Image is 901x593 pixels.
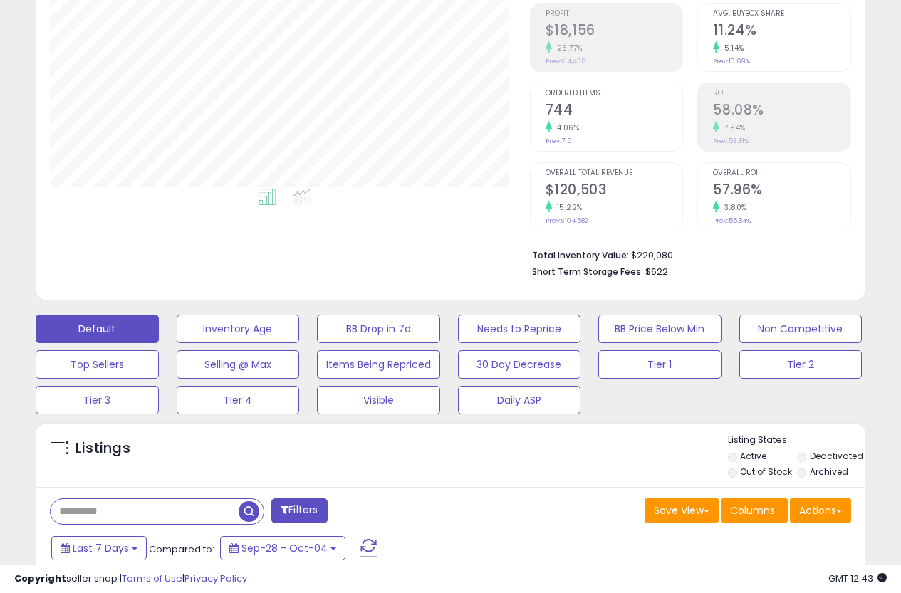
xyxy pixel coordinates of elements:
[149,542,214,556] span: Compared to:
[598,315,722,343] button: BB Price Below Min
[36,315,159,343] button: Default
[317,315,440,343] button: BB Drop in 7d
[645,265,668,278] span: $622
[458,350,581,379] button: 30 Day Decrease
[790,498,851,523] button: Actions
[122,572,182,585] a: Terms of Use
[546,22,683,41] h2: $18,156
[271,498,327,523] button: Filters
[713,182,850,201] h2: 57.96%
[719,202,747,213] small: 3.80%
[177,315,300,343] button: Inventory Age
[713,102,850,121] h2: 58.08%
[552,43,583,53] small: 25.77%
[721,498,788,523] button: Columns
[532,249,629,261] b: Total Inventory Value:
[828,572,887,585] span: 2025-10-12 12:43 GMT
[14,572,66,585] strong: Copyright
[546,10,683,18] span: Profit
[546,182,683,201] h2: $120,503
[14,572,247,586] div: seller snap | |
[730,503,775,518] span: Columns
[739,350,863,379] button: Tier 2
[51,536,147,560] button: Last 7 Days
[713,90,850,98] span: ROI
[728,434,865,447] p: Listing States:
[739,315,863,343] button: Non Competitive
[532,246,840,263] li: $220,080
[220,536,345,560] button: Sep-28 - Oct-04
[317,350,440,379] button: Items Being Repriced
[810,466,848,478] label: Archived
[546,102,683,121] h2: 744
[713,22,850,41] h2: 11.24%
[598,350,722,379] button: Tier 1
[458,386,581,414] button: Daily ASP
[184,572,247,585] a: Privacy Policy
[713,137,749,145] small: Prev: 53.81%
[36,350,159,379] button: Top Sellers
[532,266,643,278] b: Short Term Storage Fees:
[552,202,583,213] small: 15.22%
[75,439,130,458] h5: Listings
[713,216,751,225] small: Prev: 55.84%
[810,450,863,462] label: Deactivated
[713,10,850,18] span: Avg. Buybox Share
[458,315,581,343] button: Needs to Reprice
[713,169,850,177] span: Overall ROI
[740,450,766,462] label: Active
[546,90,683,98] span: Ordered Items
[317,386,440,414] button: Visible
[177,350,300,379] button: Selling @ Max
[241,541,328,555] span: Sep-28 - Oct-04
[546,137,571,145] small: Prev: 715
[177,386,300,414] button: Tier 4
[73,541,129,555] span: Last 7 Days
[552,122,580,133] small: 4.06%
[36,386,159,414] button: Tier 3
[713,57,750,65] small: Prev: 10.69%
[546,57,585,65] small: Prev: $14,436
[645,498,719,523] button: Save View
[546,216,588,225] small: Prev: $104,582
[719,122,746,133] small: 7.94%
[740,466,792,478] label: Out of Stock
[546,169,683,177] span: Overall Total Revenue
[719,43,744,53] small: 5.14%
